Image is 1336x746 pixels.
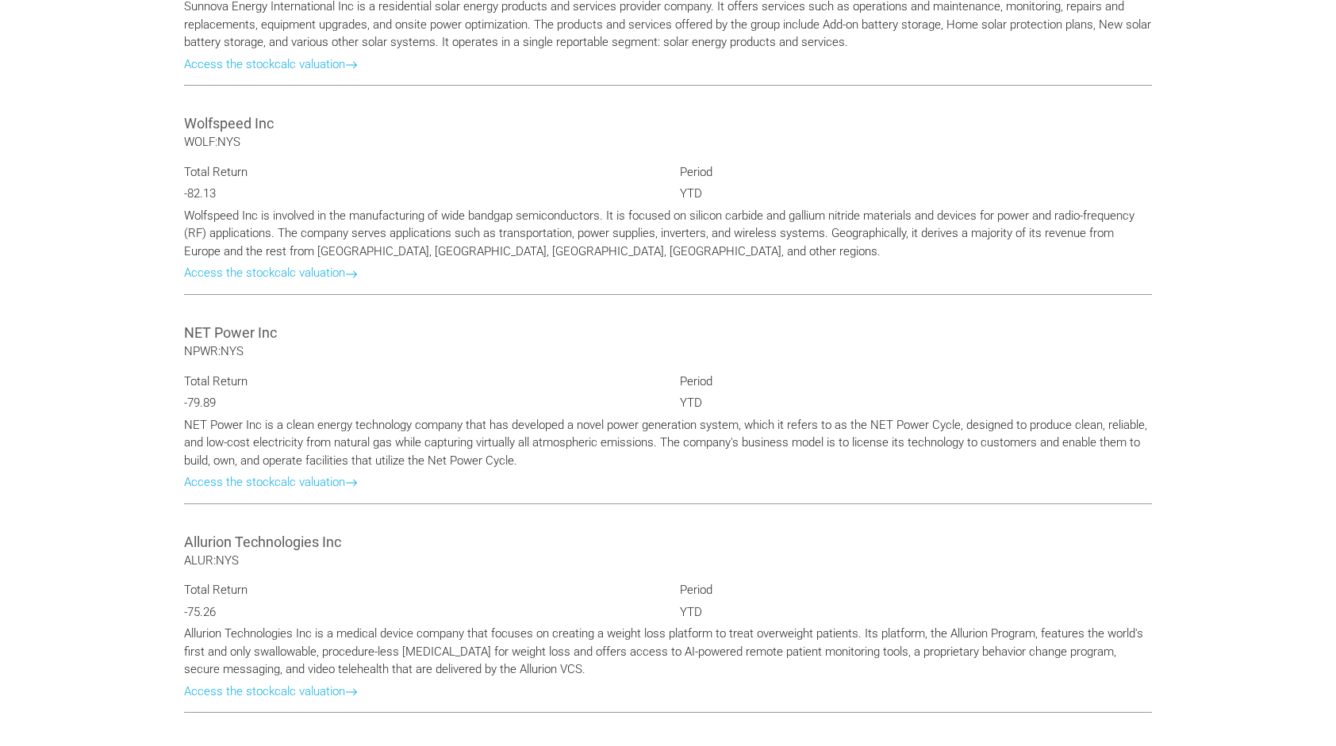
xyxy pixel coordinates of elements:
[184,163,656,182] p: Total Return
[184,135,240,149] span: WOLF:NYS
[184,394,656,412] p: -79.89
[680,581,1152,599] p: Period
[184,625,1152,679] p: Allurion Technologies Inc is a medical device company that focuses on creating a weight loss plat...
[184,603,656,622] p: -75.26
[680,185,1152,203] p: YTD
[680,394,1152,412] p: YTD
[184,475,358,489] a: Access the stockcalc valuation
[184,373,656,391] p: Total Return
[184,344,244,358] span: NPWR:NYS
[184,553,239,568] span: ALUR:NYS
[184,266,358,280] a: Access the stockcalc valuation
[680,163,1152,182] p: Period
[184,416,1152,470] p: NET Power Inc is a clean energy technology company that has developed a novel power generation sy...
[184,57,358,71] a: Access the stockcalc valuation
[184,113,1152,133] h3: Wolfspeed Inc
[184,532,1152,552] h3: Allurion Technologies Inc
[680,373,1152,391] p: Period
[184,185,656,203] p: -82.13
[184,323,1152,342] h3: NET Power Inc
[184,581,656,599] p: Total Return
[680,603,1152,622] p: YTD
[184,684,358,698] a: Access the stockcalc valuation
[184,207,1152,261] p: Wolfspeed Inc is involved in the manufacturing of wide bandgap semiconductors. It is focused on s...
